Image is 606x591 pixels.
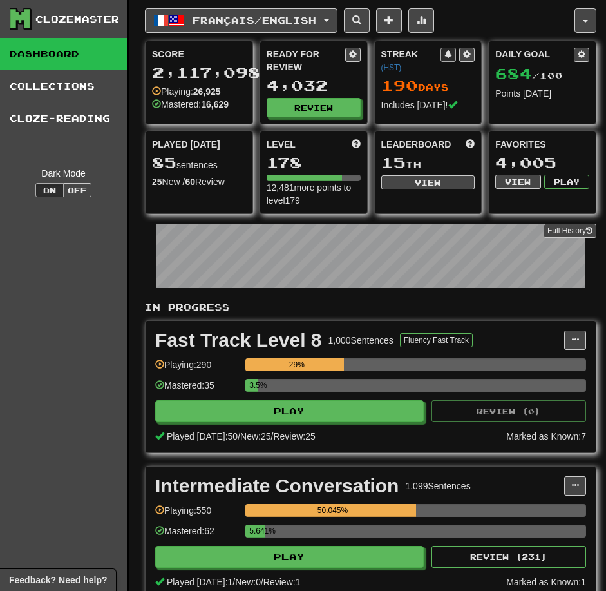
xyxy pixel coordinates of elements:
[381,48,441,73] div: Streak
[9,574,107,586] span: Open feedback widget
[263,577,301,587] span: Review: 1
[238,431,240,441] span: /
[235,577,261,587] span: New: 0
[193,86,221,97] strong: 26,925
[544,224,596,238] a: Full History
[35,183,64,197] button: On
[155,358,239,380] div: Playing: 290
[273,431,315,441] span: Review: 25
[506,430,586,443] div: Marked as Known: 7
[381,155,475,171] div: th
[271,431,274,441] span: /
[495,64,532,82] span: 684
[344,8,370,33] button: Search sentences
[152,153,176,171] span: 85
[249,525,265,538] div: 5.641%
[405,480,470,492] div: 1,099 Sentences
[249,504,415,517] div: 50.045%
[155,476,399,496] div: Intermediate Conversation
[249,379,257,392] div: 3.5%
[400,333,473,347] button: Fluency Fast Track
[155,400,424,422] button: Play
[152,64,246,81] div: 2,117,098
[495,175,540,189] button: View
[152,155,246,171] div: sentences
[506,576,586,588] div: Marked as Known: 1
[240,431,270,441] span: New: 25
[35,13,119,26] div: Clozemaster
[155,379,239,400] div: Mastered: 35
[267,155,361,171] div: 178
[495,70,563,81] span: / 100
[167,577,232,587] span: Played [DATE]: 1
[10,167,117,180] div: Dark Mode
[152,175,246,188] div: New / Review
[145,301,596,314] p: In Progress
[267,138,296,151] span: Level
[267,181,361,207] div: 12,481 more points to level 179
[267,77,361,93] div: 4,032
[152,48,246,61] div: Score
[408,8,434,33] button: More stats
[261,577,263,587] span: /
[193,15,316,26] span: Français / English
[155,504,239,525] div: Playing: 550
[466,138,475,151] span: This week in points, UTC
[381,99,475,111] div: Includes [DATE]!
[381,63,402,72] a: (HST)
[381,175,475,189] button: View
[249,358,344,371] div: 29%
[381,76,418,94] span: 190
[201,99,229,110] strong: 16,629
[328,334,393,347] div: 1,000 Sentences
[185,177,195,187] strong: 60
[267,48,345,73] div: Ready for Review
[155,331,322,350] div: Fast Track Level 8
[167,431,238,441] span: Played [DATE]: 50
[381,77,475,94] div: Day s
[155,546,424,568] button: Play
[495,87,589,100] div: Points [DATE]
[155,525,239,546] div: Mastered: 62
[152,138,220,151] span: Played [DATE]
[431,400,586,422] button: Review (0)
[381,153,406,171] span: 15
[267,98,361,117] button: Review
[431,546,586,568] button: Review (231)
[495,155,589,171] div: 4,005
[376,8,402,33] button: Add sentence to collection
[152,177,162,187] strong: 25
[152,98,229,111] div: Mastered:
[232,577,235,587] span: /
[152,85,221,98] div: Playing:
[544,175,589,189] button: Play
[352,138,361,151] span: Score more points to level up
[381,138,451,151] span: Leaderboard
[495,48,574,62] div: Daily Goal
[495,138,589,151] div: Favorites
[63,183,91,197] button: Off
[145,8,337,33] button: Français/English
